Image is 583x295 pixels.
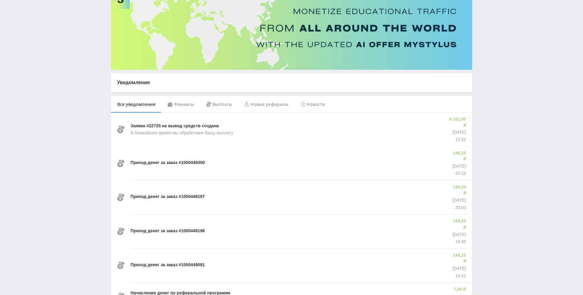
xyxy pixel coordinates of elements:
div: Выплаты [200,96,238,113]
p: 149,25 ₽ [451,252,466,264]
p: 8 321,00 ₽ [448,116,466,128]
p: Заявка #22725 на вывод средств создана [131,123,219,129]
div: Финансы [162,96,200,113]
p: [DATE] [451,163,466,170]
p: [DATE] [451,197,466,204]
p: 20:00 [451,205,466,211]
div: Новые рефералы [238,96,294,113]
div: Все уведомления [111,96,162,113]
p: 149,25 ₽ [451,218,466,230]
p: Приход денег за заказ #1000449300 [131,160,205,166]
p: 149,25 ₽ [451,150,466,162]
div: Новости [294,96,331,113]
p: Приход денег за заказ #1000449187 [131,194,205,200]
p: 20:16 [451,170,466,177]
p: [DATE] [448,129,466,136]
p: 7,46 ₽ [452,286,466,293]
p: Приход денег за заказ #1000449198 [131,228,205,234]
p: 15:52 [448,137,466,143]
p: Приход денег за заказ #1000449091 [131,262,205,268]
p: В ближайшее время мы обработаем Вашу выплату [131,130,234,136]
p: 149,25 ₽ [451,184,466,196]
p: Уведомления [117,79,466,86]
p: [DATE] [451,266,466,272]
p: [DATE] [451,232,466,238]
p: 19:31 [451,273,466,279]
p: 19:46 [451,239,466,245]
